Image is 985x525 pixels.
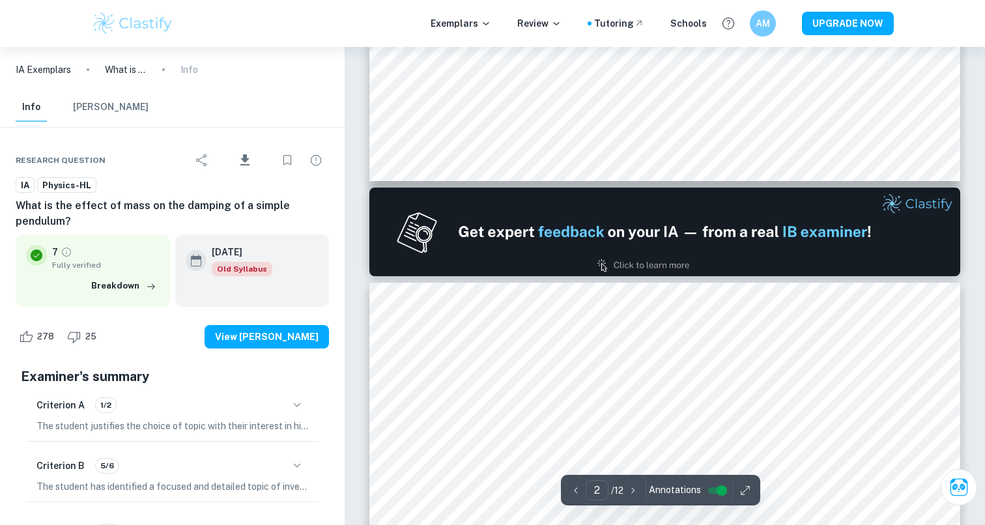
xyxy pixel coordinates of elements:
div: Starting from the May 2025 session, the Physics IA requirements have changed. It's OK to refer to... [212,262,272,276]
button: View [PERSON_NAME] [205,325,329,348]
button: AM [750,10,776,36]
span: Physics-HL [38,179,96,192]
span: Fully verified [52,259,160,271]
button: Info [16,93,47,122]
div: Report issue [303,147,329,173]
div: Share [189,147,215,173]
span: 5/6 [96,460,119,472]
div: Like [16,326,61,347]
p: The student justifies the choice of topic with their interest in history and exploring historical... [36,419,308,433]
h5: Examiner's summary [21,367,324,386]
h6: [DATE] [212,245,262,259]
a: IA [16,177,35,193]
h6: Criterion A [36,398,85,412]
div: Download [218,143,272,177]
a: Tutoring [594,16,644,31]
span: Old Syllabus [212,262,272,276]
p: 7 [52,245,58,259]
button: UPGRADE NOW [802,12,894,35]
button: Breakdown [88,276,160,296]
a: IA Exemplars [16,63,71,77]
span: 1/2 [96,399,116,411]
a: Schools [670,16,707,31]
h6: Criterion B [36,459,85,473]
span: 278 [30,330,61,343]
p: Exemplars [431,16,491,31]
h6: AM [756,16,771,31]
button: Ask Clai [941,469,977,505]
img: Clastify logo [91,10,174,36]
p: / 12 [611,483,623,498]
p: Info [180,63,198,77]
a: Grade fully verified [61,246,72,258]
p: Review [517,16,562,31]
span: Research question [16,154,106,166]
p: The student has identified a focused and detailed topic of investigation, clearly stating the res... [36,479,308,494]
img: Ad [369,188,960,276]
button: Help and Feedback [717,12,739,35]
span: IA [16,179,34,192]
div: Dislike [64,326,104,347]
h6: What is the effect of mass on the damping of a simple pendulum? [16,198,329,229]
button: [PERSON_NAME] [73,93,149,122]
span: Annotations [649,483,701,497]
a: Physics-HL [37,177,96,193]
span: 25 [78,330,104,343]
div: Bookmark [274,147,300,173]
p: What is the effect of mass on the damping of a simple pendulum? [105,63,147,77]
